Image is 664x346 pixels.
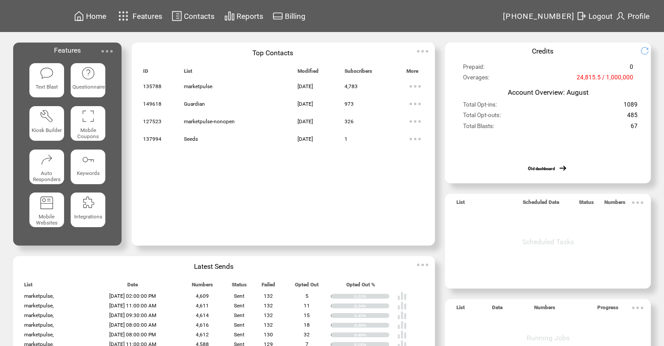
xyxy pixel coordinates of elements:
[232,282,247,292] span: Status
[345,136,348,142] span: 1
[630,64,633,74] span: 0
[109,312,156,318] span: [DATE] 09:30:00 AM
[298,68,319,78] span: Modified
[629,299,646,317] img: ellypsis.svg
[264,332,273,338] span: 130
[143,83,162,89] span: 135788
[86,12,106,21] span: Home
[71,193,105,229] a: Integrations
[237,12,263,21] span: Reports
[143,101,162,107] span: 149618
[33,170,61,182] span: Auto Responders
[406,95,424,113] img: ellypsis.svg
[304,303,310,309] span: 11
[456,304,465,314] span: List
[532,47,553,55] span: Credits
[98,43,116,60] img: ellypsis.svg
[264,303,273,309] span: 132
[463,64,485,74] span: Prepaid:
[534,304,555,314] span: Numbers
[414,256,431,274] img: ellypsis.svg
[72,84,105,90] span: Questionnaire
[492,304,502,314] span: Date
[345,68,372,78] span: Subscribers
[273,11,283,21] img: creidtcard.svg
[285,12,305,21] span: Billing
[354,303,389,309] div: 0.24%
[298,83,313,89] span: [DATE]
[406,68,418,78] span: More
[414,43,431,60] img: ellypsis.svg
[456,199,465,209] span: List
[234,303,244,309] span: Sent
[29,150,64,186] a: Auto Responders
[109,332,156,338] span: [DATE] 08:00:00 PM
[397,320,407,330] img: poll%20-%20white.svg
[81,153,95,167] img: keywords.svg
[631,123,638,133] span: 67
[172,11,182,21] img: contacts.svg
[29,63,64,100] a: Text Blast
[271,9,307,23] a: Billing
[81,109,95,123] img: coupons.svg
[184,101,205,107] span: Guardian
[463,123,494,133] span: Total Blasts:
[627,112,638,122] span: 485
[24,282,32,292] span: List
[295,282,319,292] span: Opted Out
[354,332,389,338] div: 0.69%
[523,199,559,209] span: Scheduled Date
[397,310,407,320] img: poll%20-%20white.svg
[71,150,105,186] a: Keywords
[29,193,64,229] a: Mobile Websites
[133,12,162,21] span: Features
[354,323,389,328] div: 0.39%
[109,303,156,309] span: [DATE] 11:00:00 AM
[575,9,614,23] a: Logout
[39,196,54,210] img: mobile-websites.svg
[196,322,209,328] span: 4,616
[397,330,407,339] img: poll%20-%20white.svg
[39,66,54,80] img: text-blast.svg
[589,12,613,21] span: Logout
[71,106,105,143] a: Mobile Coupons
[196,303,209,309] span: 4,611
[345,101,354,107] span: 973
[24,322,54,328] span: marketpulse,
[527,334,570,342] span: Running Jobs
[463,112,501,122] span: Total Opt-outs:
[577,74,633,85] span: 24,815.5 / 1,000,000
[298,118,313,125] span: [DATE]
[345,118,354,125] span: 326
[170,9,216,23] a: Contacts
[127,282,138,292] span: Date
[614,9,651,23] a: Profile
[264,293,273,299] span: 132
[304,332,310,338] span: 32
[576,11,587,21] img: exit.svg
[196,332,209,338] span: 4,612
[184,12,215,21] span: Contacts
[252,49,293,57] span: Top Contacts
[463,101,497,112] span: Total Opt-ins:
[29,106,64,143] a: Kiosk Builder
[184,136,198,142] span: Seeds
[397,291,407,301] img: poll%20-%20white.svg
[24,332,54,338] span: marketpulse,
[579,199,594,209] span: Status
[81,66,95,80] img: questionnaire.svg
[184,68,192,78] span: List
[522,238,574,246] span: Scheduled Tasks
[81,196,95,210] img: integrations.svg
[143,118,162,125] span: 127523
[234,312,244,318] span: Sent
[32,127,62,133] span: Kiosk Builder
[508,88,589,96] span: Account Overview: August
[194,262,233,271] span: Latest Sends
[74,214,102,220] span: Integrations
[109,293,156,299] span: [DATE] 02:00:00 PM
[298,101,313,107] span: [DATE]
[304,312,310,318] span: 15
[346,282,375,292] span: Opted Out %
[184,83,212,89] span: marketpulse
